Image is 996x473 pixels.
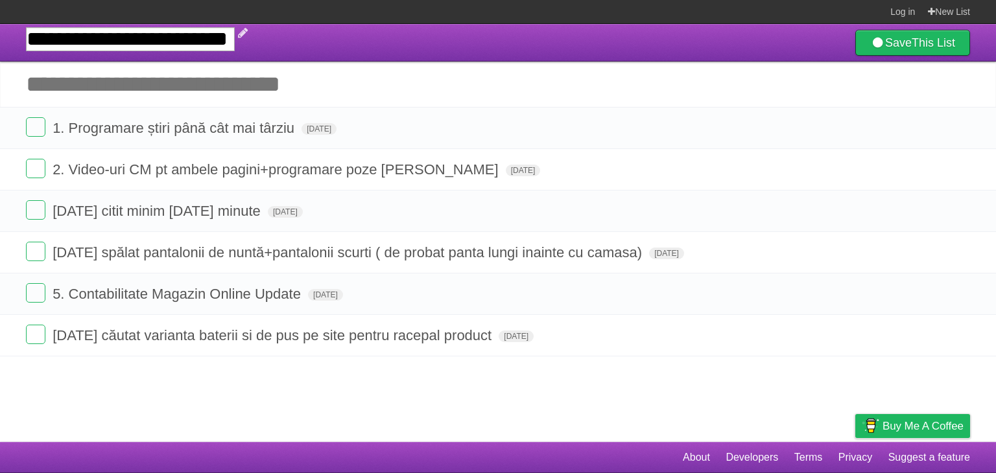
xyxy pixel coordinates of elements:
span: [DATE] [308,289,343,301]
label: Done [26,200,45,220]
span: [DATE] citit minim [DATE] minute [53,203,264,219]
span: [DATE] spălat pantalonii de nuntă+pantalonii scurti ( de probat panta lungi inainte cu camasa) [53,244,645,260]
a: Suggest a feature [888,445,970,470]
a: About [683,445,710,470]
span: Buy me a coffee [883,415,964,437]
label: Done [26,159,45,178]
span: [DATE] [499,330,534,342]
span: 2. Video-uri CM pt ambele pagini+programare poze [PERSON_NAME] [53,161,501,178]
label: Done [26,283,45,303]
span: [DATE] [649,248,684,259]
a: SaveThis List [855,30,970,56]
span: [DATE] [268,206,303,218]
span: [DATE] [302,123,337,135]
a: Developers [726,445,778,470]
span: 1. Programare știri până cât mai târziu [53,120,298,136]
span: [DATE] [506,165,541,176]
img: Buy me a coffee [862,415,879,437]
span: [DATE] căutat varianta baterii si de pus pe site pentru racepal product [53,327,495,343]
a: Terms [794,445,823,470]
label: Done [26,117,45,137]
b: This List [912,36,955,49]
label: Done [26,325,45,344]
a: Buy me a coffee [855,414,970,438]
span: 5. Contabilitate Magazin Online Update [53,286,304,302]
label: Done [26,242,45,261]
a: Privacy [838,445,872,470]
